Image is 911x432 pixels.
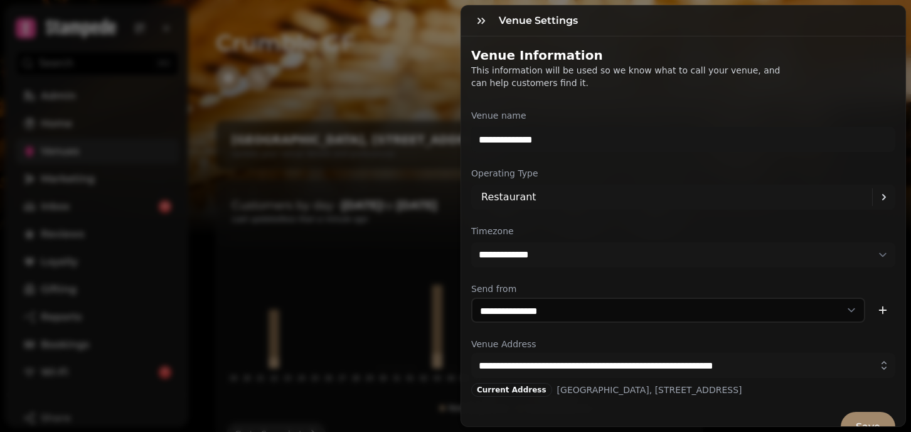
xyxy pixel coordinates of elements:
[471,283,895,295] label: Send from
[856,422,880,432] span: Save
[557,384,742,396] span: [GEOGRAPHIC_DATA], [STREET_ADDRESS]
[481,190,536,205] p: Restaurant
[471,167,895,180] label: Operating Type
[471,383,552,397] div: Current Address
[471,225,895,237] label: Timezone
[499,13,583,28] h3: Venue Settings
[471,46,712,64] h2: Venue Information
[471,109,895,122] label: Venue name
[471,338,895,350] label: Venue Address
[471,64,792,89] p: This information will be used so we know what to call your venue, and can help customers find it.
